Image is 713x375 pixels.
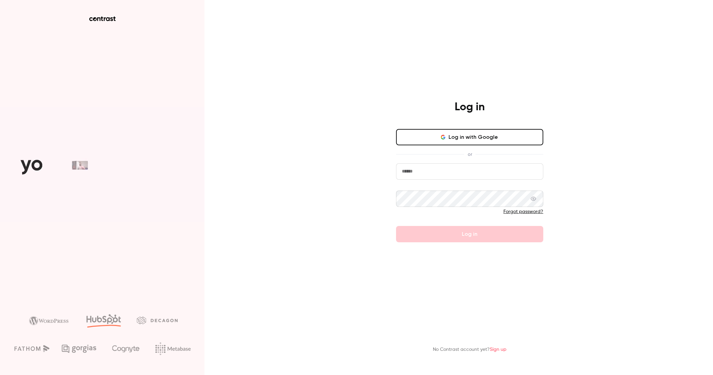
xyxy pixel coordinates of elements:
[455,100,485,114] h4: Log in
[433,346,506,353] p: No Contrast account yet?
[464,151,475,158] span: or
[503,209,543,214] a: Forgot password?
[137,316,178,324] img: decagon
[490,347,506,352] a: Sign up
[396,129,543,145] button: Log in with Google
